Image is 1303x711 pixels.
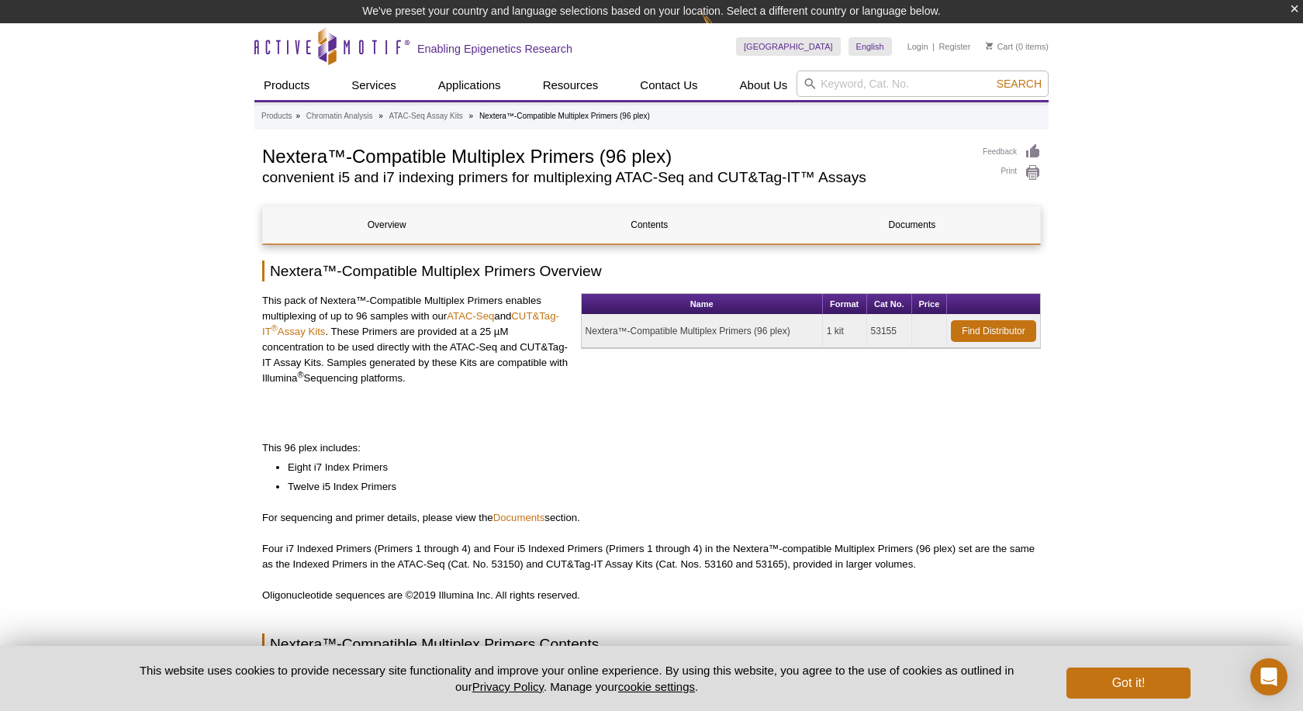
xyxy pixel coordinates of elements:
a: Login [907,41,928,52]
th: Cat No. [867,294,912,315]
td: 53155 [867,315,912,348]
img: Change Here [702,12,743,48]
h2: Nextera™-Compatible Multiplex Primers Contents [262,633,1041,654]
a: Privacy Policy [472,680,544,693]
a: English [849,37,892,56]
a: Chromatin Analysis [306,109,373,123]
p: This 96 plex includes: [262,440,1041,456]
a: Documents [788,206,1035,243]
th: Price [912,294,947,315]
a: Cart [986,41,1013,52]
a: Services [342,71,406,100]
li: (0 items) [986,37,1049,56]
a: About Us [731,71,797,100]
button: Got it! [1066,668,1191,699]
a: [GEOGRAPHIC_DATA] [736,37,841,56]
a: ATAC-Seq [447,310,494,322]
sup: ® [271,323,278,333]
th: Format [823,294,867,315]
a: Overview [263,206,510,243]
h1: Nextera™-Compatible Multiplex Primers (96 plex) [262,143,967,167]
input: Keyword, Cat. No. [797,71,1049,97]
a: Feedback [983,143,1041,160]
li: » [378,112,383,120]
img: Your Cart [986,42,993,50]
li: Nextera™-Compatible Multiplex Primers (96 plex) [479,112,650,120]
a: Applications [429,71,510,100]
li: » [296,112,300,120]
a: Products [254,71,319,100]
li: » [469,112,474,120]
a: Products [261,109,292,123]
th: Name [582,294,823,315]
a: ATAC-Seq Assay Kits [389,109,463,123]
h2: Nextera™-Compatible Multiplex Primers Overview [262,261,1041,281]
a: Find Distributor [951,320,1036,342]
h2: convenient i5 and i7 indexing primers for multiplexing ATAC-Seq and CUT&Tag-IT™ Assays [262,171,967,185]
a: Register [938,41,970,52]
span: Search [997,78,1042,90]
li: Twelve i5 Index Primers [288,479,1025,495]
td: 1 kit [823,315,867,348]
div: Open Intercom Messenger [1250,658,1287,695]
a: Contact Us [631,71,707,100]
sup: ® [297,370,303,379]
a: Documents [493,512,545,523]
button: cookie settings [618,680,695,693]
a: Print [983,164,1041,181]
p: This pack of Nextera™-Compatible Multiplex Primers enables multiplexing of up to 96 samples with ... [262,293,569,386]
p: Four i7 Indexed Primers (Primers 1 through 4) and Four i5 Indexed Primers (Primers 1 through 4) i... [262,541,1041,572]
p: Oligonucleotide sequences are ©2019 Illumina Inc. All rights reserved. [262,588,1041,603]
li: | [932,37,935,56]
a: Resources [534,71,608,100]
h2: Enabling Epigenetics Research [417,42,572,56]
p: For sequencing and primer details, please view the section. [262,510,1041,526]
button: Search [992,77,1046,91]
p: This website uses cookies to provide necessary site functionality and improve your online experie... [112,662,1041,695]
td: Nextera™-Compatible Multiplex Primers (96 plex) [582,315,823,348]
li: Eight i7 Index Primers [288,460,1025,475]
a: Contents [526,206,773,243]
